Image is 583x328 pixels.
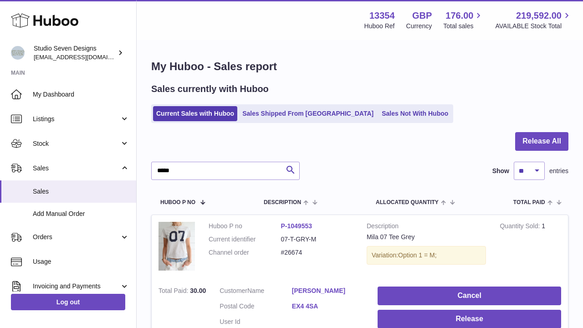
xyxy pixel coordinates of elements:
[220,287,247,294] span: Customer
[151,83,269,95] h2: Sales currently with Huboo
[376,200,439,205] span: ALLOCATED Quantity
[515,132,568,151] button: Release All
[220,318,292,326] dt: User Id
[513,200,545,205] span: Total paid
[445,10,473,22] span: 176.00
[292,302,364,311] a: EX4 4SA
[495,10,572,31] a: 219,592.00 AVAILABLE Stock Total
[281,222,312,230] a: P-1049553
[367,233,486,241] div: Mila 07 Tee Grey
[549,167,568,175] span: entries
[220,287,292,297] dt: Name
[398,251,436,259] span: Option 1 = M;
[209,248,281,257] dt: Channel order
[443,22,484,31] span: Total sales
[500,222,542,232] strong: Quantity Sold
[367,222,486,233] strong: Description
[153,106,237,121] a: Current Sales with Huboo
[492,167,509,175] label: Show
[493,215,568,280] td: 1
[264,200,301,205] span: Description
[159,287,190,297] strong: Total Paid
[281,248,353,257] dd: #26674
[364,22,395,31] div: Huboo Ref
[33,233,120,241] span: Orders
[239,106,377,121] a: Sales Shipped From [GEOGRAPHIC_DATA]
[33,90,129,99] span: My Dashboard
[151,59,568,74] h1: My Huboo - Sales report
[34,44,116,61] div: Studio Seven Designs
[11,46,25,60] img: contact.studiosevendesigns@gmail.com
[443,10,484,31] a: 176.00 Total sales
[495,22,572,31] span: AVAILABLE Stock Total
[11,294,125,310] a: Log out
[159,222,195,271] img: 15_a04a6cd1-5da1-4075-a2f7-1bf5e27fd57b.png
[412,10,432,22] strong: GBP
[209,235,281,244] dt: Current identifier
[33,210,129,218] span: Add Manual Order
[33,257,129,266] span: Usage
[33,282,120,291] span: Invoicing and Payments
[160,200,195,205] span: Huboo P no
[33,164,120,173] span: Sales
[367,246,486,265] div: Variation:
[281,235,353,244] dd: 07-T-GRY-M
[378,287,561,305] button: Cancel
[33,187,129,196] span: Sales
[369,10,395,22] strong: 13354
[292,287,364,295] a: [PERSON_NAME]
[33,115,120,123] span: Listings
[34,53,134,61] span: [EMAIL_ADDRESS][DOMAIN_NAME]
[190,287,206,294] span: 30.00
[33,139,120,148] span: Stock
[378,106,451,121] a: Sales Not With Huboo
[220,302,292,313] dt: Postal Code
[516,10,562,22] span: 219,592.00
[406,22,432,31] div: Currency
[209,222,281,231] dt: Huboo P no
